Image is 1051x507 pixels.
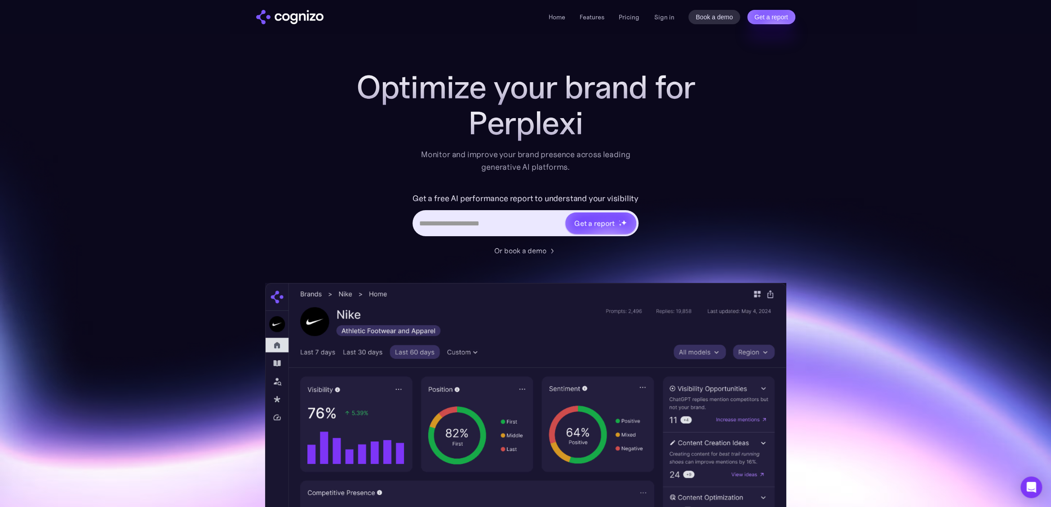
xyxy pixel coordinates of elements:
[346,105,705,141] div: Perplexi
[494,245,546,256] div: Or book a demo
[621,220,627,225] img: star
[549,13,565,21] a: Home
[415,148,636,173] div: Monitor and improve your brand presence across leading generative AI platforms.
[688,10,740,24] a: Book a demo
[654,12,674,22] a: Sign in
[412,191,639,206] label: Get a free AI performance report to understand your visibility
[564,212,637,235] a: Get a reportstarstarstar
[747,10,795,24] a: Get a report
[494,245,557,256] a: Or book a demo
[346,69,705,105] h1: Optimize your brand for
[619,220,620,221] img: star
[256,10,324,24] img: cognizo logo
[619,223,622,226] img: star
[1020,476,1042,498] div: Open Intercom Messenger
[574,218,615,229] div: Get a report
[256,10,324,24] a: home
[619,13,639,21] a: Pricing
[412,191,639,241] form: Hero URL Input Form
[580,13,604,21] a: Features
